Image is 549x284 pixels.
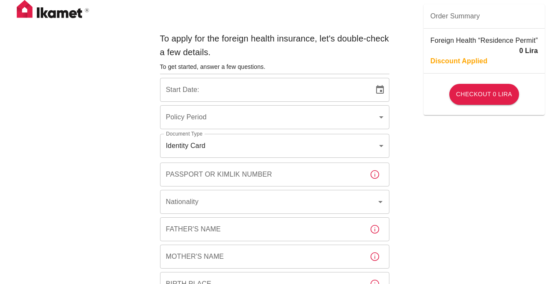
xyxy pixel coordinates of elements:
button: Choose date [371,81,389,98]
label: Document Type [166,130,202,137]
div: ​ [160,105,389,129]
p: 0 Lira [519,46,538,56]
p: Foreign Health “Residence Permit” [430,35,538,46]
div: Identity Card [160,134,389,158]
button: Open [374,196,386,208]
button: Checkout 0 Lira [449,84,519,105]
input: DD/MM/YYYY [160,78,368,102]
p: Discount Applied [430,56,487,66]
h6: To get started, answer a few questions. [160,62,389,72]
span: Order Summary [430,11,538,21]
h6: To apply for the foreign health insurance, let's double-check a few details. [160,32,389,59]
